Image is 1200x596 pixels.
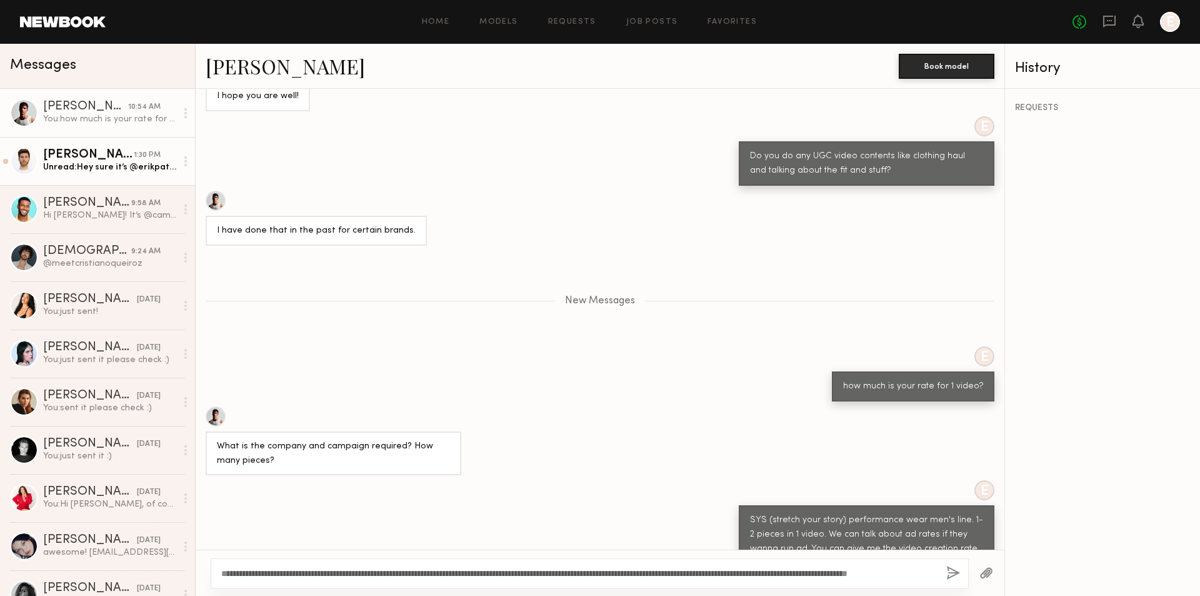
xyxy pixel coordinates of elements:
div: 1:30 PM [134,149,161,161]
a: Job Posts [626,18,678,26]
div: Do you do any UGC video contents like clothing haul and talking about the fit and stuff? [750,149,983,178]
div: [PERSON_NAME] [43,341,137,354]
div: [PERSON_NAME] [43,486,137,498]
div: [PERSON_NAME] [43,101,128,113]
div: @meetcristianoqueiroz [43,258,176,270]
div: awesome! [EMAIL_ADDRESS][DOMAIN_NAME] [43,547,176,558]
div: Hi [PERSON_NAME]! It’s @cam3kings [43,210,176,221]
div: [PERSON_NAME] [43,149,134,161]
div: [DATE] [137,294,161,306]
div: [DATE] [137,535,161,547]
div: [DATE] [137,390,161,402]
span: Messages [10,58,76,73]
div: I hope you are well! [217,89,299,104]
div: 9:24 AM [131,246,161,258]
div: SYS (stretch your story) performance wear men's line. 1-2 pieces in 1 video. We can talk about ad... [750,513,983,571]
div: History [1015,61,1190,76]
a: Models [479,18,517,26]
a: Requests [548,18,596,26]
div: [PERSON_NAME] [43,390,137,402]
div: [DATE] [137,438,161,450]
a: Favorites [707,18,757,26]
a: [PERSON_NAME] [206,53,365,79]
div: Unread: Hey sure it’s @erikpatten I don’t have a huge following and normally create UGC for brand... [43,161,176,173]
div: 10:54 AM [128,101,161,113]
a: Home [422,18,450,26]
div: I have done that in the past for certain brands. [217,224,416,238]
div: You: sent it please check :) [43,402,176,414]
div: [DATE] [137,342,161,354]
div: REQUESTS [1015,104,1190,113]
div: What is the company and campaign required? How many pieces? [217,440,450,468]
div: [DEMOGRAPHIC_DATA][PERSON_NAME] [43,245,131,258]
div: [PERSON_NAME] [43,197,131,210]
span: New Messages [565,296,635,306]
div: 9:58 AM [131,198,161,210]
div: [DATE] [137,487,161,498]
div: You: how much is your rate for 1 video? [43,113,176,125]
div: how much is your rate for 1 video? [843,380,983,394]
div: You: Hi [PERSON_NAME], of course! Np, just let me know the time you can come by for a casting the... [43,498,176,510]
div: [PERSON_NAME] [43,582,137,595]
a: E [1160,12,1180,32]
div: [PERSON_NAME] [43,293,137,306]
div: You: just sent it :) [43,450,176,462]
div: You: just sent! [43,306,176,318]
div: [PERSON_NAME] [43,438,137,450]
div: [PERSON_NAME] [43,534,137,547]
div: You: just sent it please check :) [43,354,176,366]
button: Book model [899,54,994,79]
a: Book model [899,60,994,71]
div: [DATE] [137,583,161,595]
